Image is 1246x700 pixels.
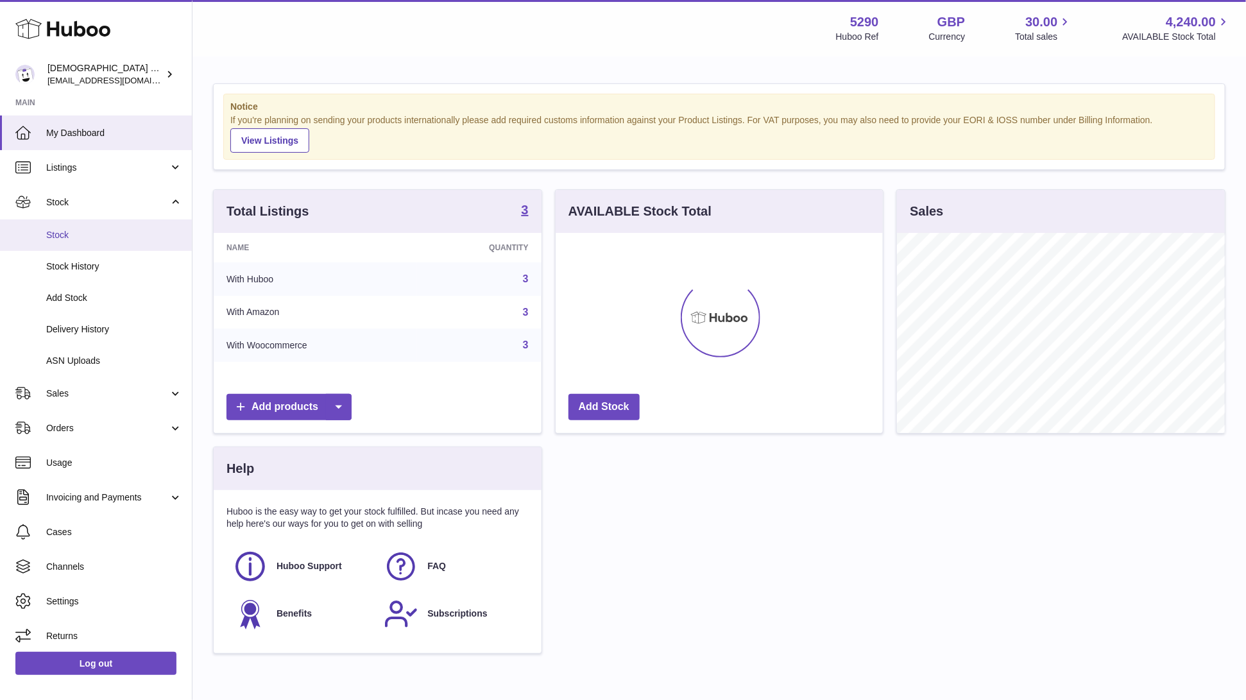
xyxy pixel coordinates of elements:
span: Total sales [1015,31,1072,43]
span: Orders [46,422,169,434]
strong: 3 [522,203,529,216]
a: View Listings [230,128,309,153]
span: [EMAIL_ADDRESS][DOMAIN_NAME] [47,75,189,85]
h3: Total Listings [226,203,309,220]
span: Channels [46,561,182,573]
p: Huboo is the easy way to get your stock fulfilled. But incase you need any help here's our ways f... [226,506,529,530]
span: Returns [46,630,182,642]
span: Settings [46,595,182,608]
span: AVAILABLE Stock Total [1122,31,1231,43]
a: 3 [523,307,529,318]
span: Benefits [277,608,312,620]
span: Add Stock [46,292,182,304]
a: Subscriptions [384,597,522,631]
span: Listings [46,162,169,174]
span: Stock [46,229,182,241]
div: Huboo Ref [836,31,879,43]
span: Usage [46,457,182,469]
td: With Woocommerce [214,329,417,362]
span: Stock History [46,260,182,273]
span: Subscriptions [427,608,487,620]
a: FAQ [384,549,522,584]
span: My Dashboard [46,127,182,139]
th: Quantity [417,233,542,262]
a: Log out [15,652,176,675]
th: Name [214,233,417,262]
span: ASN Uploads [46,355,182,367]
strong: 5290 [850,13,879,31]
span: Huboo Support [277,560,342,572]
span: Cases [46,526,182,538]
span: Stock [46,196,169,209]
a: 3 [523,273,529,284]
span: Delivery History [46,323,182,336]
div: If you're planning on sending your products internationally please add required customs informati... [230,114,1208,153]
a: 3 [522,203,529,219]
a: Benefits [233,597,371,631]
h3: Help [226,460,254,477]
a: Add products [226,394,352,420]
a: Huboo Support [233,549,371,584]
h3: AVAILABLE Stock Total [568,203,712,220]
a: 30.00 Total sales [1015,13,1072,43]
a: 4,240.00 AVAILABLE Stock Total [1122,13,1231,43]
div: [DEMOGRAPHIC_DATA] Charity [47,62,163,87]
span: 4,240.00 [1166,13,1216,31]
td: With Huboo [214,262,417,296]
a: 3 [523,339,529,350]
strong: GBP [937,13,965,31]
td: With Amazon [214,296,417,329]
span: FAQ [427,560,446,572]
span: Invoicing and Payments [46,491,169,504]
h3: Sales [910,203,943,220]
div: Currency [929,31,966,43]
img: info@muslimcharity.org.uk [15,65,35,84]
a: Add Stock [568,394,640,420]
span: 30.00 [1025,13,1057,31]
strong: Notice [230,101,1208,113]
span: Sales [46,388,169,400]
